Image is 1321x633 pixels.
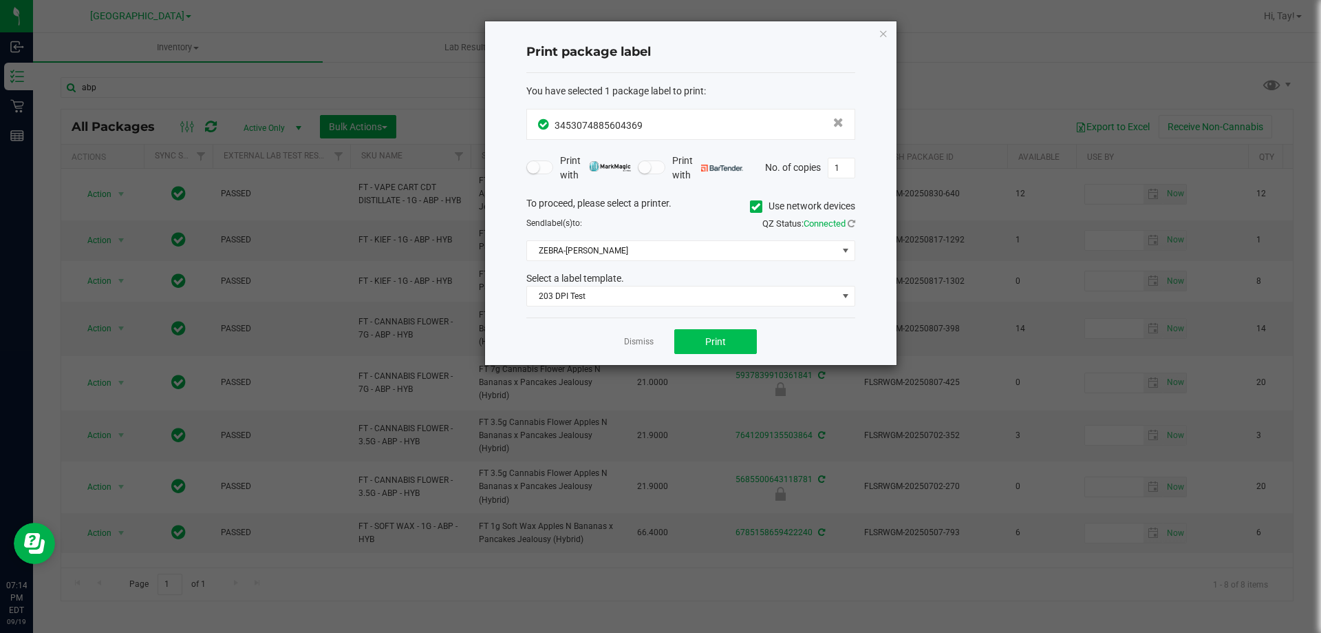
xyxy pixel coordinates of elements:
div: : [526,84,855,98]
div: To proceed, please select a printer. [516,196,866,217]
span: QZ Status: [762,218,855,229]
h4: Print package label [526,43,855,61]
span: 3453074885604369 [555,120,643,131]
span: You have selected 1 package label to print [526,85,704,96]
span: label(s) [545,218,572,228]
img: mark_magic_cybra.png [589,161,631,172]
span: In Sync [538,117,551,132]
span: Print [705,336,726,347]
span: Connected [804,218,846,229]
span: ZEBRA-[PERSON_NAME] [527,241,837,260]
iframe: Resource center [14,523,55,564]
span: Send to: [526,218,582,228]
img: bartender.png [701,165,743,172]
label: Use network devices [750,199,855,214]
span: No. of copies [765,161,821,172]
a: Dismiss [624,336,654,348]
div: Select a label template. [516,271,866,286]
span: Print with [672,154,743,183]
span: Print with [560,154,631,183]
button: Print [674,329,757,354]
span: 203 DPI Test [527,287,837,306]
